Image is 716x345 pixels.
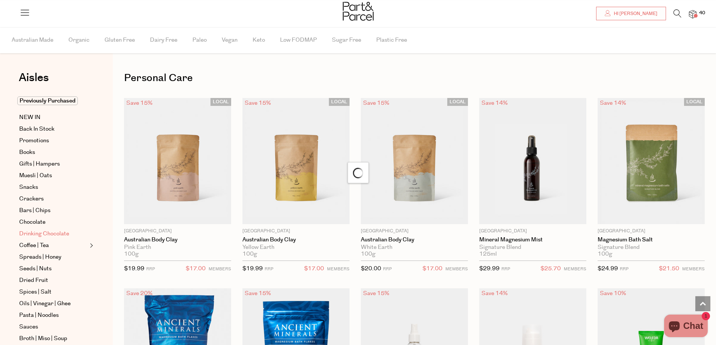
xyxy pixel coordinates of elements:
[19,276,48,285] span: Dried Fruit
[242,237,350,243] a: Australian Body Clay
[209,266,231,272] small: MEMBERS
[479,98,586,224] img: Mineral Magnesium Mist
[19,125,54,134] span: Back In Stock
[598,251,612,258] span: 100g
[222,27,238,53] span: Vegan
[19,194,88,203] a: Crackers
[361,237,468,243] a: Australian Body Clay
[242,265,263,273] span: $19.99
[210,98,231,106] span: LOCAL
[19,288,88,297] a: Spices | Salt
[186,264,206,274] span: $17.00
[361,244,468,251] div: White Earth
[19,288,51,297] span: Spices | Salt
[124,228,231,235] p: [GEOGRAPHIC_DATA]
[501,266,510,272] small: RRP
[242,228,350,235] p: [GEOGRAPHIC_DATA]
[19,148,35,157] span: Books
[19,206,88,215] a: Bars | Chips
[19,229,69,238] span: Drinking Chocolate
[612,11,657,17] span: Hi [PERSON_NAME]
[479,251,497,258] span: 125ml
[124,98,231,224] img: Australian Body Clay
[659,264,679,274] span: $21.50
[19,148,88,157] a: Books
[146,266,155,272] small: RRP
[361,265,381,273] span: $20.00
[447,98,468,106] span: LOCAL
[19,264,88,273] a: Seeds | Nuts
[620,266,628,272] small: RRP
[361,251,375,258] span: 100g
[598,288,628,298] div: Save 10%
[19,311,88,320] a: Pasta | Noodles
[242,98,273,108] div: Save 15%
[343,2,374,21] img: Part&Parcel
[598,98,628,108] div: Save 14%
[596,7,666,20] a: Hi [PERSON_NAME]
[598,237,705,243] a: Magnesium Bath Salt
[479,237,586,243] a: Mineral Magnesium Mist
[445,266,468,272] small: MEMBERS
[19,160,88,169] a: Gifts | Hampers
[361,288,392,298] div: Save 15%
[19,183,88,192] a: Snacks
[598,244,705,251] div: Signature Blend
[242,244,350,251] div: Yellow Earth
[124,251,139,258] span: 100g
[19,136,88,145] a: Promotions
[19,69,49,86] span: Aisles
[479,228,586,235] p: [GEOGRAPHIC_DATA]
[124,69,705,87] h1: Personal Care
[329,98,350,106] span: LOCAL
[19,218,88,227] a: Chocolate
[564,266,586,272] small: MEMBERS
[124,98,155,108] div: Save 15%
[19,72,49,91] a: Aisles
[265,266,273,272] small: RRP
[682,266,705,272] small: MEMBERS
[19,113,88,122] a: NEW IN
[88,241,93,250] button: Expand/Collapse Coffee | Tea
[19,171,88,180] a: Muesli | Oats
[19,299,88,308] a: Oils | Vinegar | Ghee
[19,299,71,308] span: Oils | Vinegar | Ghee
[479,244,586,251] div: Signature Blend
[304,264,324,274] span: $17.00
[422,264,442,274] span: $17.00
[361,228,468,235] p: [GEOGRAPHIC_DATA]
[253,27,265,53] span: Keto
[376,27,407,53] span: Plastic Free
[689,10,696,18] a: 40
[598,98,705,224] img: Magnesium Bath Salt
[19,253,61,262] span: Spreads | Honey
[242,288,273,298] div: Save 15%
[104,27,135,53] span: Gluten Free
[19,206,50,215] span: Bars | Chips
[150,27,177,53] span: Dairy Free
[280,27,317,53] span: Low FODMAP
[19,253,88,262] a: Spreads | Honey
[697,10,707,17] span: 40
[12,27,53,53] span: Australian Made
[19,171,52,180] span: Muesli | Oats
[19,334,67,343] span: Broth | Miso | Soup
[192,27,207,53] span: Paleo
[598,228,705,235] p: [GEOGRAPHIC_DATA]
[540,264,561,274] span: $25.70
[124,237,231,243] a: Australian Body Clay
[17,96,78,105] span: Previously Purchased
[19,311,59,320] span: Pasta | Noodles
[327,266,350,272] small: MEMBERS
[19,241,88,250] a: Coffee | Tea
[19,276,88,285] a: Dried Fruit
[19,125,88,134] a: Back In Stock
[19,96,88,105] a: Previously Purchased
[479,265,500,273] span: $29.99
[361,98,468,224] img: Australian Body Clay
[124,288,155,298] div: Save 20%
[124,244,231,251] div: Pink Earth
[19,241,49,250] span: Coffee | Tea
[479,98,510,108] div: Save 14%
[662,315,710,339] inbox-online-store-chat: Shopify online store chat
